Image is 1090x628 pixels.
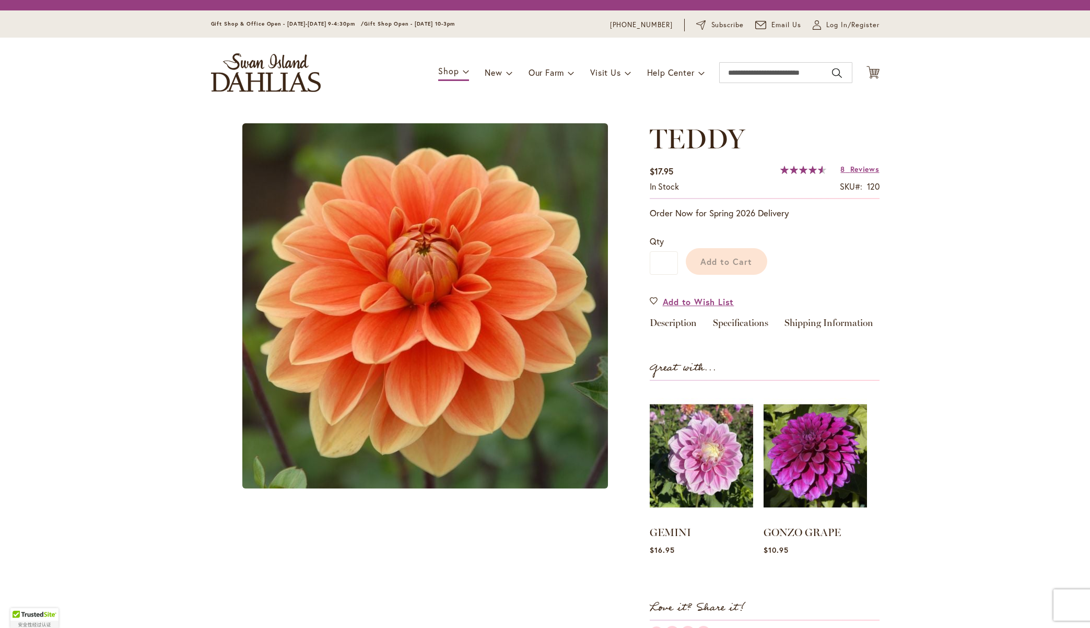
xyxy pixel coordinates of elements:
[771,20,801,30] span: Email Us
[867,181,880,193] div: 120
[650,545,675,555] span: $16.95
[650,391,753,521] img: GEMINI
[764,526,841,539] a: GONZO GRAPE
[826,20,880,30] span: Log In/Register
[764,545,789,555] span: $10.95
[840,164,879,174] a: 8 Reviews
[485,67,502,78] span: New
[696,20,744,30] a: Subscribe
[364,20,455,27] span: Gift Shop Open - [DATE] 10-3pm
[840,181,862,192] strong: SKU
[650,207,880,219] p: Order Now for Spring 2026 Delivery
[211,53,321,92] a: store logo
[10,608,58,628] div: TrustedSite Certified
[650,526,691,539] a: GEMINI
[780,166,826,174] div: 92%
[832,65,841,82] button: Search
[650,318,697,333] a: Description
[650,122,745,155] span: TEDDY
[610,20,673,30] a: [PHONE_NUMBER]
[438,65,459,76] span: Shop
[242,123,608,489] img: main product photo
[840,164,845,174] span: 8
[211,20,365,27] span: Gift Shop & Office Open - [DATE]-[DATE] 9-4:30pm /
[650,181,679,193] div: Availability
[590,67,620,78] span: Visit Us
[713,318,768,333] a: Specifications
[650,296,734,308] a: Add to Wish List
[764,391,867,521] img: GONZO GRAPE
[650,181,679,192] span: In stock
[650,359,717,377] strong: Great with...
[647,67,695,78] span: Help Center
[784,318,873,333] a: Shipping Information
[650,236,664,247] span: Qty
[529,67,564,78] span: Our Farm
[711,20,744,30] span: Subscribe
[650,318,880,333] div: Detailed Product Info
[650,166,673,177] span: $17.95
[813,20,880,30] a: Log In/Register
[755,20,801,30] a: Email Us
[850,164,880,174] span: Reviews
[650,599,745,617] strong: Love it? Share it!
[663,296,734,308] span: Add to Wish List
